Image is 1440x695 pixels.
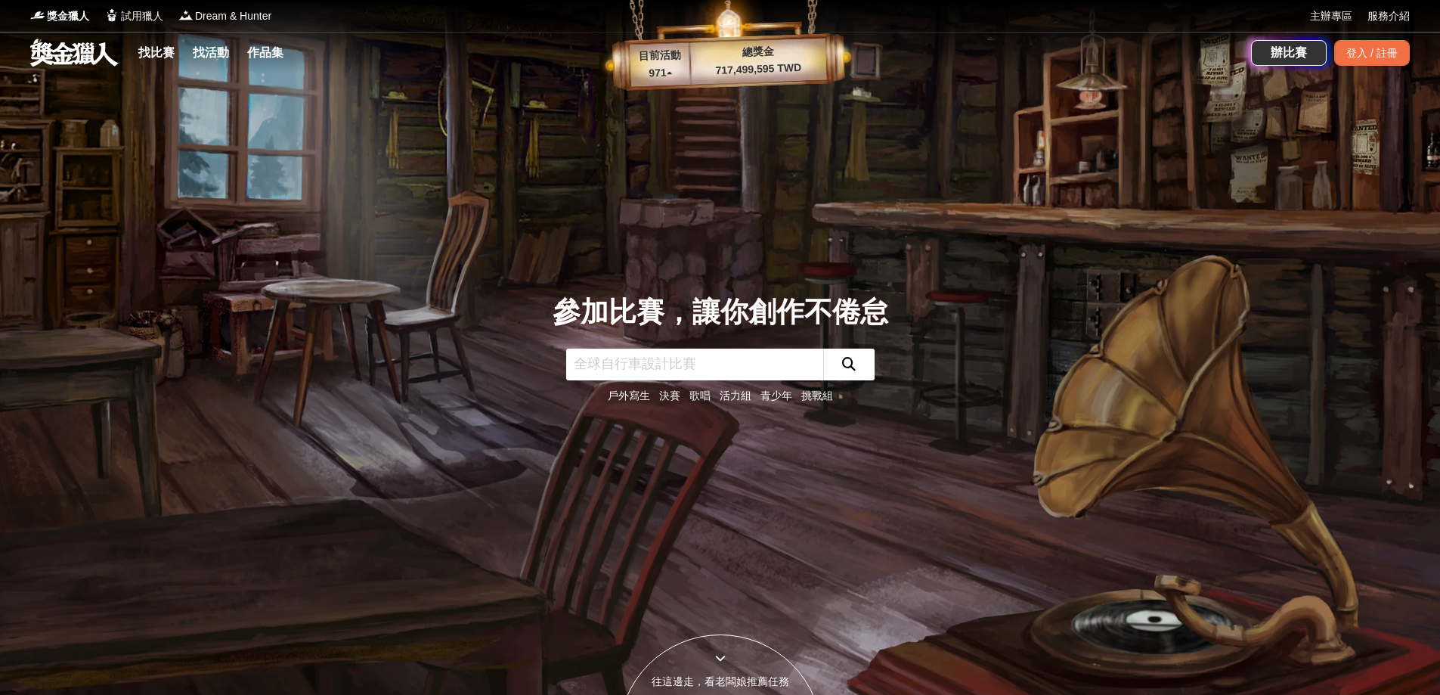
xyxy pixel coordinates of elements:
[1367,8,1410,24] a: 服務介紹
[801,389,833,402] a: 挑戰組
[30,8,89,24] a: Logo獎金獵人
[178,8,194,23] img: Logo
[104,8,163,24] a: Logo試用獵人
[690,59,827,79] p: 717,499,595 TWD
[1334,40,1410,66] div: 登入 / 註冊
[720,389,751,402] a: 活力組
[630,64,691,82] p: 971 ▴
[659,389,680,402] a: 決賽
[47,8,89,24] span: 獎金獵人
[760,389,792,402] a: 青少年
[608,389,650,402] a: 戶外寫生
[241,42,290,64] a: 作品集
[132,42,181,64] a: 找比賽
[30,8,45,23] img: Logo
[566,349,823,380] input: 全球自行車設計比賽
[1251,40,1327,66] a: 辦比賽
[121,8,163,24] span: 試用獵人
[178,8,271,24] a: LogoDream & Hunter
[689,42,826,62] p: 總獎金
[1310,8,1352,24] a: 主辦專區
[187,42,235,64] a: 找活動
[104,8,119,23] img: Logo
[195,8,271,24] span: Dream & Hunter
[619,674,822,690] div: 往這邊走，看老闆娘推薦任務
[689,389,711,402] a: 歌唱
[629,47,690,65] p: 目前活動
[553,291,888,334] div: 參加比賽，讓你創作不倦怠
